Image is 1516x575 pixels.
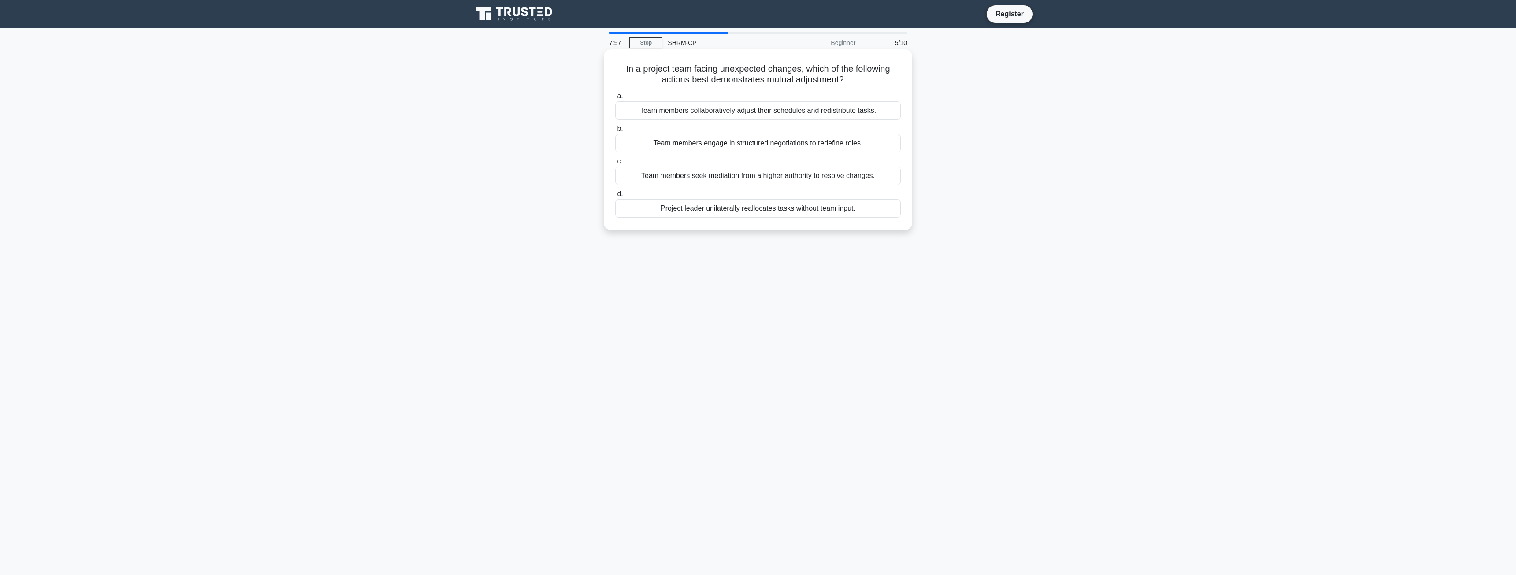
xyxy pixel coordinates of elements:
div: Team members engage in structured negotiations to redefine roles. [615,134,901,152]
span: a. [617,92,623,100]
h5: In a project team facing unexpected changes, which of the following actions best demonstrates mut... [614,63,902,85]
a: Stop [629,37,662,48]
span: c. [617,157,622,165]
div: Team members seek mediation from a higher authority to resolve changes. [615,167,901,185]
a: Register [990,8,1029,19]
div: SHRM-CP [662,34,784,52]
div: Team members collaboratively adjust their schedules and redistribute tasks. [615,101,901,120]
div: Beginner [784,34,861,52]
div: 5/10 [861,34,912,52]
span: d. [617,190,623,197]
div: Project leader unilaterally reallocates tasks without team input. [615,199,901,218]
div: 7:57 [604,34,629,52]
span: b. [617,125,623,132]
